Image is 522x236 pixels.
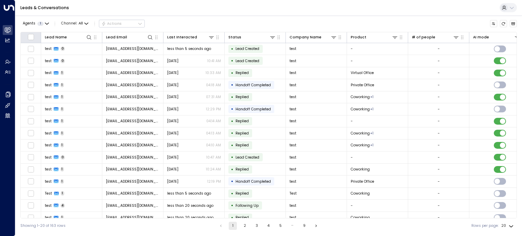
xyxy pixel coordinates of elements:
[290,107,296,112] span: test
[290,58,296,63] span: test
[347,151,408,163] td: -
[207,58,221,63] p: 10:41 AM
[45,191,52,196] span: Test
[236,119,249,124] span: Replied
[290,94,296,99] span: test
[28,70,34,76] span: Toggle select row
[106,94,160,99] span: test@gmail.com
[60,215,64,220] span: 1
[28,178,34,185] span: Toggle select row
[28,46,34,52] span: Toggle select row
[60,83,64,87] span: 1
[510,20,517,28] button: Archived Leads
[106,179,160,184] span: test@gmail.com
[207,179,221,184] p: 12:19 PM
[253,222,261,230] button: Go to page 3
[438,191,440,196] div: -
[236,83,271,88] span: Handoff Completed
[231,129,233,138] div: •
[290,83,296,88] span: test
[79,21,83,25] span: All
[106,131,160,136] span: test@gmail.com
[167,155,178,160] span: Aug 21, 2025
[351,215,370,220] span: Coworking
[167,46,211,51] span: less than 5 seconds ago
[60,167,64,171] span: 1
[101,21,122,26] div: Actions
[206,143,221,148] p: 04:10 AM
[347,43,408,55] td: -
[438,70,440,75] div: -
[45,215,52,220] span: test
[60,71,64,75] span: 1
[438,107,440,112] div: -
[60,143,64,147] span: 1
[106,155,160,160] span: test@gmail.com
[167,70,178,75] span: Oct 06, 2025
[60,47,65,51] span: 0
[60,95,64,99] span: 1
[290,119,296,124] span: test
[351,143,370,148] span: Coworking
[167,34,215,40] div: Last Interacted
[288,222,296,230] div: …
[351,94,370,99] span: Coworking
[167,131,178,136] span: Sep 11, 2025
[20,223,66,229] div: Showing 1-20 of 163 rows
[167,203,213,208] span: less than 20 seconds ago
[290,34,337,40] div: Company Name
[471,223,499,229] label: Rows per page:
[231,189,233,198] div: •
[351,179,374,184] span: Private Office
[438,46,440,51] div: -
[231,213,233,222] div: •
[167,83,178,88] span: Oct 03, 2025
[438,215,440,220] div: -
[45,107,52,112] span: test
[45,34,67,40] div: Lead Name
[236,167,249,172] span: Replied
[45,131,52,136] span: test
[28,142,34,148] span: Toggle select row
[206,107,221,112] p: 12:29 PM
[290,191,297,196] span: Test
[351,107,370,112] span: Coworking
[167,58,178,63] span: Oct 06, 2025
[347,55,408,67] td: -
[500,20,507,28] span: Refresh
[236,131,249,136] span: Replied
[60,107,64,111] span: 1
[45,143,52,148] span: test
[61,191,65,196] span: 1
[106,34,154,40] div: Lead Email
[37,22,43,26] span: 1
[28,82,34,88] span: Toggle select row
[290,215,296,220] span: test
[106,119,160,124] span: test@gmail.com
[370,94,373,99] div: Private Office
[28,106,34,112] span: Toggle select row
[206,155,221,160] p: 10:47 AM
[106,34,127,40] div: Lead Email
[351,191,370,196] span: Coworking
[167,34,197,40] div: Last Interacted
[290,203,296,208] span: test
[106,203,160,208] span: jack@madcraft.co
[106,58,160,63] span: test@gmail.com
[60,119,64,123] span: 1
[45,179,52,184] span: test
[264,222,273,230] button: Go to page 4
[438,58,440,63] div: -
[28,202,34,209] span: Toggle select row
[23,22,35,25] span: Agents
[59,20,90,27] button: Channel:All
[473,34,521,40] div: AI mode
[28,118,34,124] span: Toggle select row
[45,167,52,172] span: test
[45,83,52,88] span: test
[236,143,249,148] span: Replied
[236,70,249,75] span: Replied
[20,20,51,27] button: Agents1
[490,20,498,28] button: Customize
[351,34,398,40] div: Product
